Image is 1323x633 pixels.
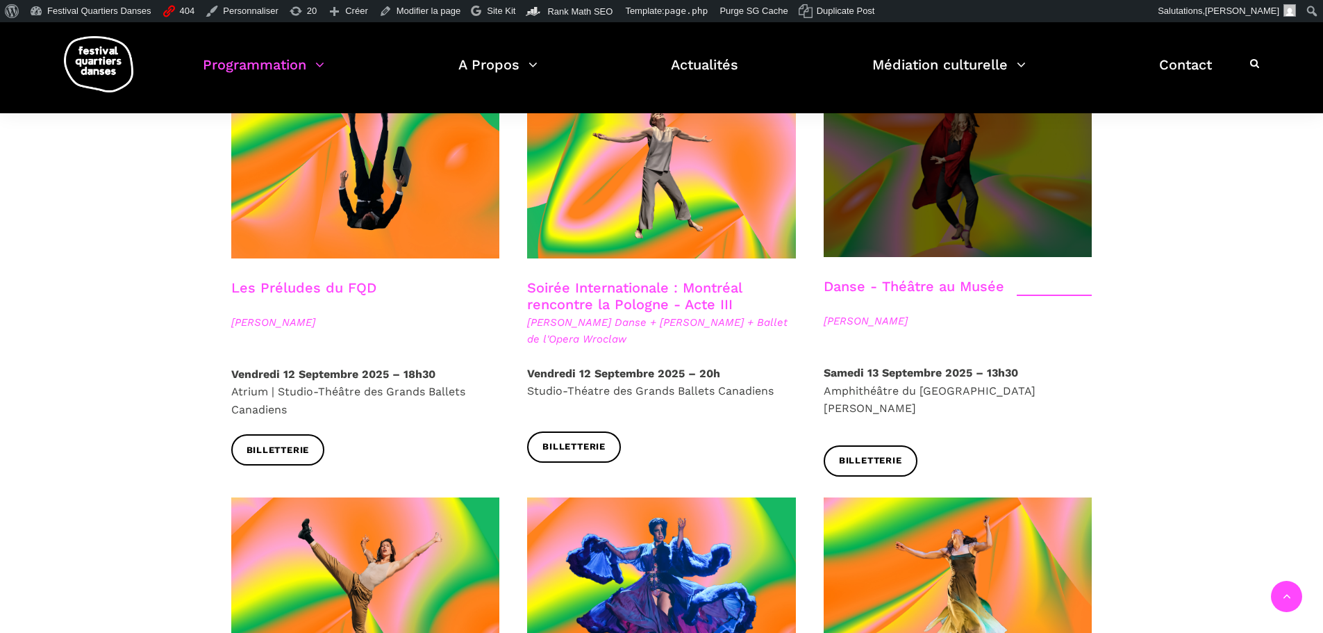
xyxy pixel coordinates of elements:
[824,364,1092,418] p: Amphithéâtre du [GEOGRAPHIC_DATA][PERSON_NAME]
[487,6,515,16] span: Site Kit
[872,53,1026,94] a: Médiation culturelle
[839,454,902,468] span: Billetterie
[824,278,1004,295] a: Danse - Théâtre au Musée
[542,440,606,454] span: Billetterie
[824,313,1092,329] span: [PERSON_NAME]
[527,279,742,313] a: Soirée Internationale : Montréal rencontre la Pologne - Acte III
[547,6,613,17] span: Rank Math SEO
[665,6,708,16] span: page.php
[527,365,796,400] p: Studio-Théatre des Grands Ballets Canadiens
[231,314,500,331] span: [PERSON_NAME]
[527,431,621,463] a: Billetterie
[671,53,738,94] a: Actualités
[203,53,324,94] a: Programmation
[527,367,720,380] strong: Vendredi 12 Septembre 2025 – 20h
[231,368,435,381] strong: Vendredi 12 Septembre 2025 – 18h30
[1159,53,1212,94] a: Contact
[458,53,538,94] a: A Propos
[824,366,1018,379] strong: Samedi 13 Septembre 2025 – 13h30
[231,365,500,419] p: Atrium | Studio-Théâtre des Grands Ballets Canadiens
[1205,6,1279,16] span: [PERSON_NAME]
[64,36,133,92] img: logo-fqd-med
[231,279,376,296] a: Les Préludes du FQD
[231,434,325,466] a: Billetterie
[247,443,310,458] span: Billetterie
[824,445,917,477] a: Billetterie
[527,314,796,347] span: [PERSON_NAME] Danse + [PERSON_NAME] + Ballet de l'Opera Wroclaw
